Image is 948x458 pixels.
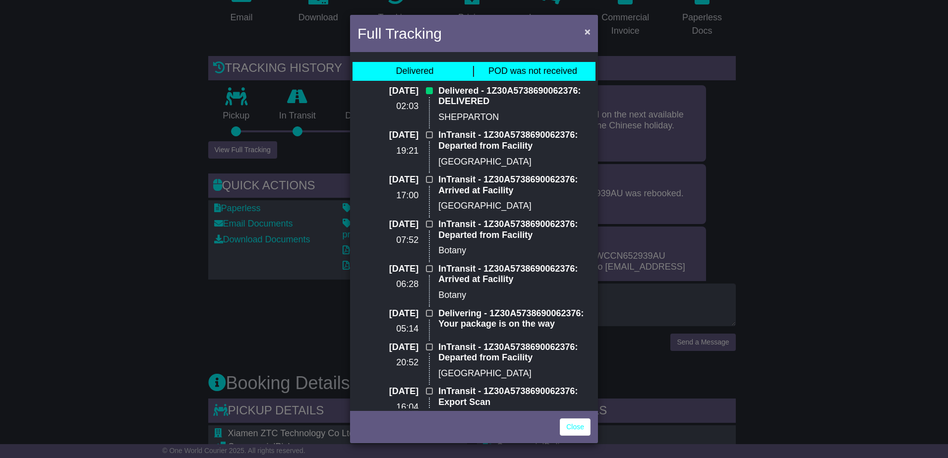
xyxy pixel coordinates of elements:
[357,86,418,97] p: [DATE]
[438,86,591,107] p: Delivered - 1Z30A5738690062376: DELIVERED
[357,101,418,112] p: 02:03
[357,22,442,45] h4: Full Tracking
[396,66,433,77] div: Delivered
[357,402,418,413] p: 16:04
[585,26,591,37] span: ×
[357,357,418,368] p: 20:52
[438,264,591,285] p: InTransit - 1Z30A5738690062376: Arrived at Facility
[438,386,591,407] p: InTransit - 1Z30A5738690062376: Export Scan
[438,130,591,151] p: InTransit - 1Z30A5738690062376: Departed from Facility
[357,342,418,353] p: [DATE]
[438,112,591,123] p: SHEPPARTON
[438,219,591,240] p: InTransit - 1Z30A5738690062376: Departed from Facility
[357,190,418,201] p: 17:00
[438,201,591,212] p: [GEOGRAPHIC_DATA]
[357,264,418,275] p: [DATE]
[357,235,418,246] p: 07:52
[438,368,591,379] p: [GEOGRAPHIC_DATA]
[438,290,591,301] p: Botany
[438,245,591,256] p: Botany
[357,146,418,157] p: 19:21
[580,21,595,42] button: Close
[357,279,418,290] p: 06:28
[438,174,591,196] p: InTransit - 1Z30A5738690062376: Arrived at Facility
[357,174,418,185] p: [DATE]
[438,157,591,168] p: [GEOGRAPHIC_DATA]
[438,342,591,363] p: InTransit - 1Z30A5738690062376: Departed from Facility
[357,219,418,230] p: [DATE]
[357,130,418,141] p: [DATE]
[488,66,577,76] span: POD was not received
[357,386,418,397] p: [DATE]
[357,324,418,335] p: 05:14
[357,308,418,319] p: [DATE]
[438,308,591,330] p: Delivering - 1Z30A5738690062376: Your package is on the way
[560,418,591,436] a: Close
